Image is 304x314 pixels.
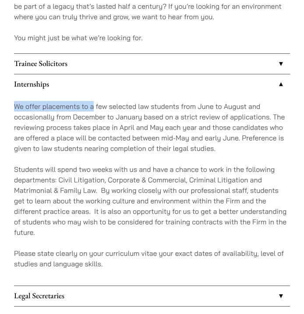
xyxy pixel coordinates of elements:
[14,101,290,154] p: We offer placements to a few selected law students from June to August and occasionally from Dece...
[14,94,290,285] div: Internships
[14,54,290,74] a: Trainee Solicitors
[14,248,290,269] p: Please state clearly on your curriculum vitae your exact dates of availability, level of studies ...
[14,286,290,306] a: Legal Secretaries
[14,164,290,237] p: Students will spend two weeks with us and have a chance to work in the following departments: Civ...
[14,74,290,94] a: Internships
[14,32,290,43] p: You might just be what we’re looking for.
